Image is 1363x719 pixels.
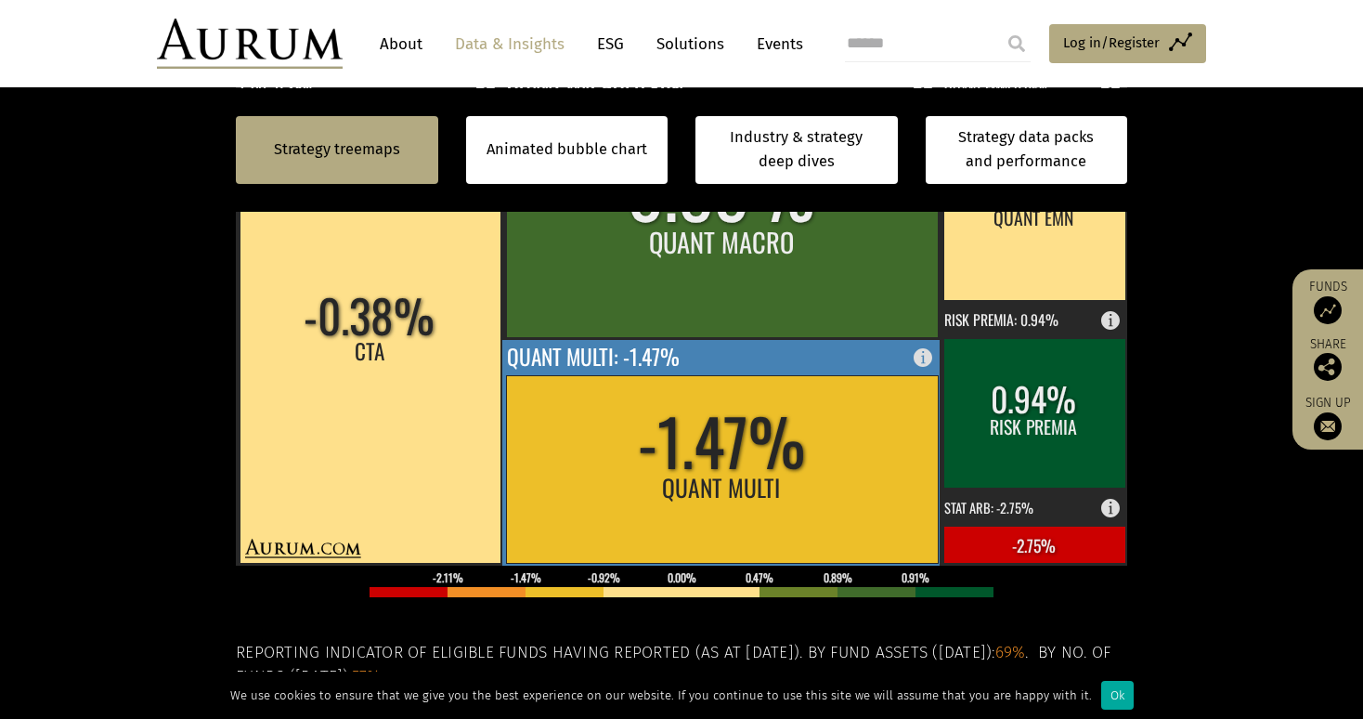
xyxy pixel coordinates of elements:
[157,19,343,69] img: Aurum
[446,27,574,61] a: Data & Insights
[1302,338,1354,381] div: Share
[1314,353,1342,381] img: Share this post
[236,641,1127,690] h5: Reporting indicator of eligible funds having reported (as at [DATE]). By fund assets ([DATE]): . ...
[1302,395,1354,440] a: Sign up
[588,27,633,61] a: ESG
[695,116,898,184] a: Industry & strategy deep dives
[995,643,1026,662] span: 69%
[1314,412,1342,440] img: Sign up to our newsletter
[352,667,381,686] span: 57%
[1101,681,1134,710] div: Ok
[926,116,1128,184] a: Strategy data packs and performance
[370,27,432,61] a: About
[487,137,647,162] a: Animated bubble chart
[647,27,733,61] a: Solutions
[1302,279,1354,324] a: Funds
[1314,296,1342,324] img: Access Funds
[274,137,400,162] a: Strategy treemaps
[998,25,1035,62] input: Submit
[1049,24,1206,63] a: Log in/Register
[747,27,803,61] a: Events
[1063,32,1160,54] span: Log in/Register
